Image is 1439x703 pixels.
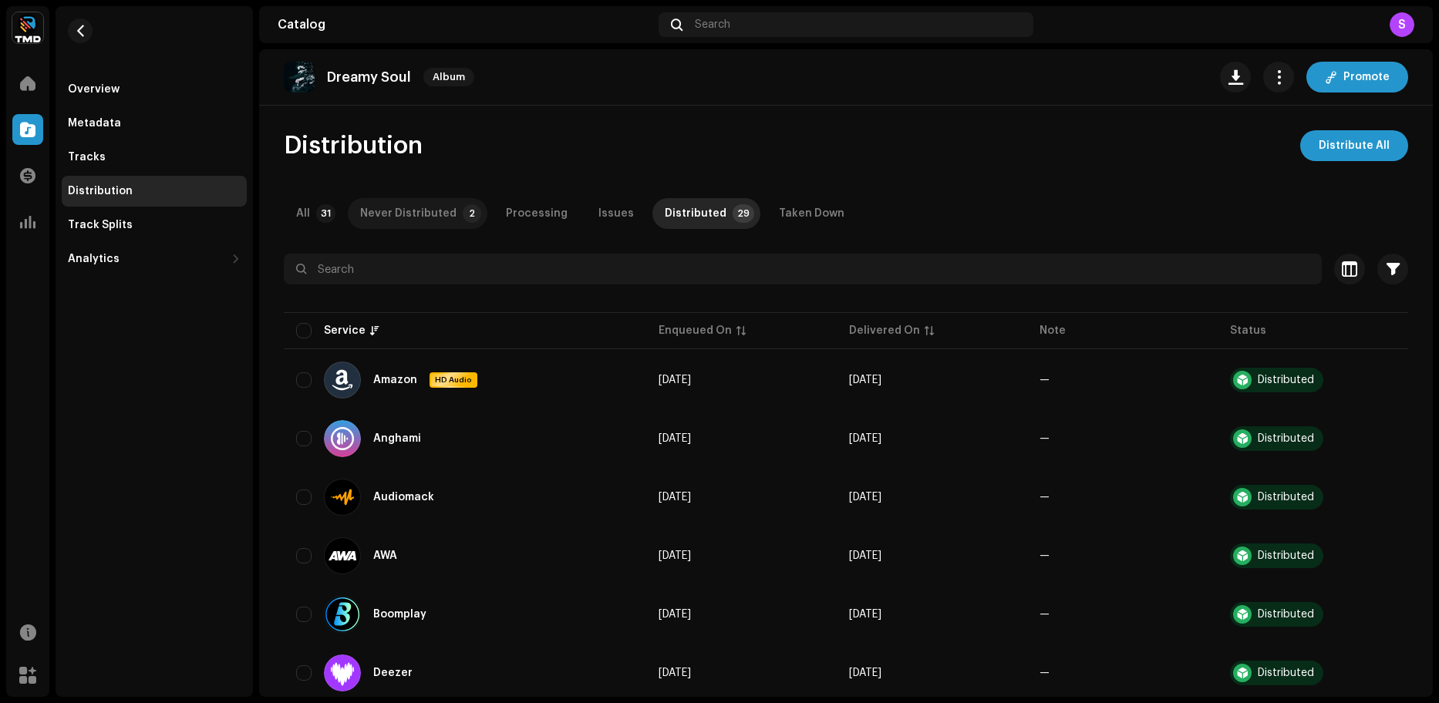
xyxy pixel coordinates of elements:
div: Distributed [1258,492,1314,503]
p-badge: 31 [316,204,335,223]
re-a-table-badge: — [1040,609,1050,620]
re-m-nav-item: Metadata [62,108,247,139]
div: AWA [373,550,397,561]
div: All [296,198,310,229]
re-a-table-badge: — [1040,375,1050,385]
input: Search [284,254,1322,284]
div: S [1390,12,1414,37]
p: Dreamy Soul [327,69,411,86]
p-badge: 2 [463,204,481,223]
div: Anghami [373,433,421,444]
re-m-nav-item: Distribution [62,176,247,207]
div: Distributed [665,198,726,229]
re-a-table-badge: — [1040,668,1050,678]
img: 622bc8f8-b98b-49b5-8c6c-3a84fb01c0a0 [12,12,43,43]
re-m-nav-item: Tracks [62,142,247,173]
div: Service [324,323,366,338]
div: Processing [506,198,568,229]
div: Track Splits [68,219,133,231]
span: Jul 24, 2025 [659,492,691,503]
div: Distributed [1258,609,1314,620]
div: Amazon [373,375,417,385]
div: Deezer [373,668,413,678]
span: Jul 24, 2025 [659,375,691,385]
div: Audiomack [373,492,434,503]
div: Never Distributed [360,198,457,229]
span: Promote [1343,62,1390,92]
span: Jul 24, 2025 [849,550,881,561]
span: Jul 24, 2025 [849,668,881,678]
div: Distributed [1258,668,1314,678]
span: Distribute All [1319,130,1390,161]
div: Distributed [1258,550,1314,561]
span: Album [423,68,474,86]
span: Distribution [284,130,423,161]
div: Issues [598,198,634,229]
button: Distribute All [1300,130,1408,161]
div: Catalog [278,18,652,31]
div: Distributed [1258,433,1314,444]
span: Jul 24, 2025 [659,550,691,561]
span: Jul 24, 2025 [849,609,881,620]
div: Analytics [68,253,120,265]
div: Boomplay [373,609,426,620]
div: Delivered On [849,323,920,338]
re-a-table-badge: — [1040,433,1050,444]
re-m-nav-dropdown: Analytics [62,244,247,274]
re-m-nav-item: Track Splits [62,210,247,240]
span: Jul 24, 2025 [659,609,691,620]
span: HD Audio [431,375,476,385]
div: Distributed [1258,375,1314,385]
div: Distribution [68,185,133,197]
div: Tracks [68,151,106,163]
div: Metadata [68,117,121,129]
p-badge: 29 [733,204,754,223]
div: Taken Down [779,198,844,229]
span: Jul 24, 2025 [659,668,691,678]
div: Overview [68,83,120,96]
span: Jul 24, 2025 [849,492,881,503]
span: Search [695,18,730,31]
re-m-nav-item: Overview [62,74,247,105]
div: Enqueued On [659,323,732,338]
span: Jul 24, 2025 [849,375,881,385]
span: Jul 24, 2025 [849,433,881,444]
img: 6ef0dc15-9f0c-4db3-b4d3-3aeecc115d3b [284,62,315,92]
re-a-table-badge: — [1040,550,1050,561]
button: Promote [1306,62,1408,92]
re-a-table-badge: — [1040,492,1050,503]
span: Jul 24, 2025 [659,433,691,444]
